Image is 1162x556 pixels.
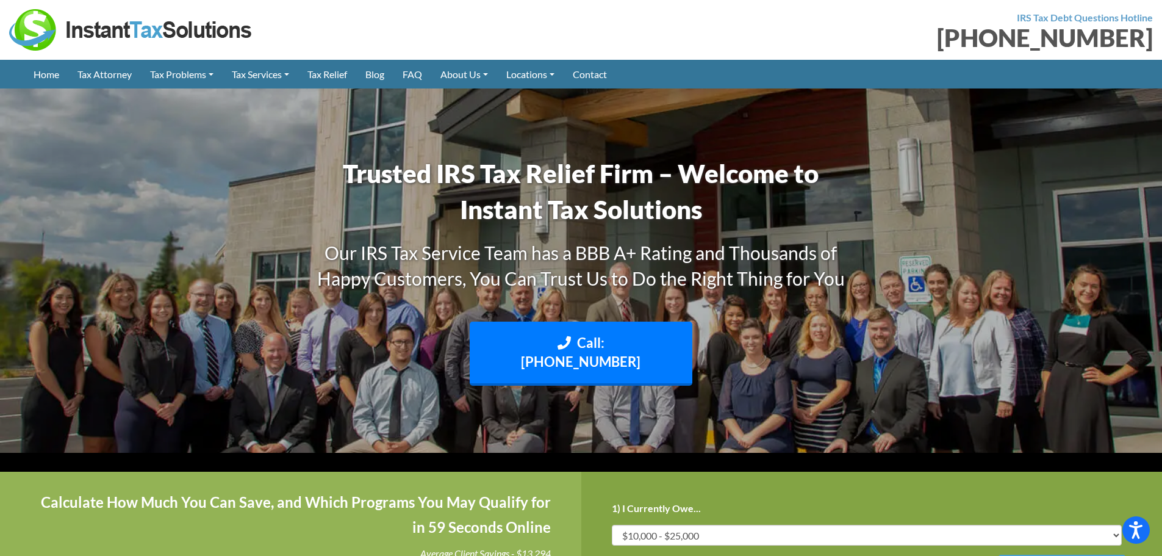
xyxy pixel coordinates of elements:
a: Tax Relief [298,60,356,88]
a: Call: [PHONE_NUMBER] [470,322,693,386]
h1: Trusted IRS Tax Relief Firm – Welcome to Instant Tax Solutions [301,156,862,228]
a: Contact [564,60,616,88]
h4: Calculate How Much You Can Save, and Which Programs You May Qualify for in 59 Seconds Online [30,490,551,540]
a: Blog [356,60,393,88]
h3: Our IRS Tax Service Team has a BBB A+ Rating and Thousands of Happy Customers, You Can Trust Us t... [301,240,862,291]
a: Tax Services [223,60,298,88]
a: Tax Problems [141,60,223,88]
strong: IRS Tax Debt Questions Hotline [1017,12,1153,23]
img: Instant Tax Solutions Logo [9,9,253,51]
div: [PHONE_NUMBER] [590,26,1153,50]
a: Tax Attorney [68,60,141,88]
a: Locations [497,60,564,88]
a: Instant Tax Solutions Logo [9,23,253,34]
a: About Us [431,60,497,88]
a: FAQ [393,60,431,88]
label: 1) I Currently Owe... [612,502,701,515]
a: Home [24,60,68,88]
